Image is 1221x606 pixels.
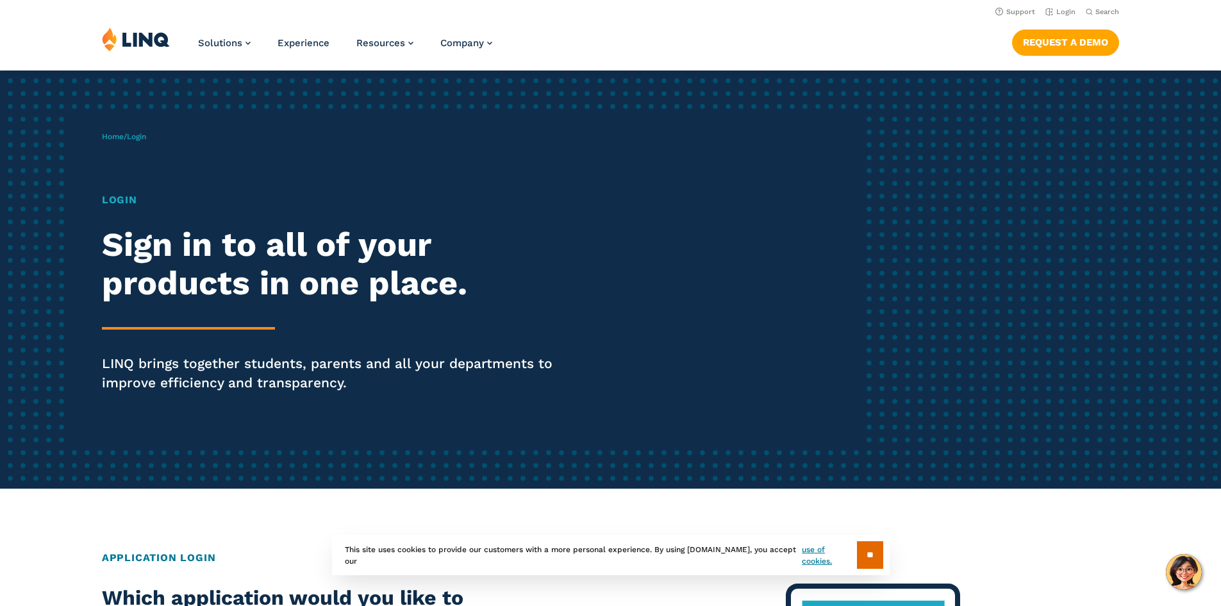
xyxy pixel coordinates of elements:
h2: Application Login [102,550,1119,566]
div: This site uses cookies to provide our customers with a more personal experience. By using [DOMAIN... [332,535,890,575]
a: Experience [278,37,329,49]
a: Home [102,132,124,141]
nav: Button Navigation [1012,27,1119,55]
a: Resources [356,37,413,49]
span: Resources [356,37,405,49]
img: LINQ | K‑12 Software [102,27,170,51]
a: Company [440,37,492,49]
span: Solutions [198,37,242,49]
p: LINQ brings together students, parents and all your departments to improve efficiency and transpa... [102,354,572,392]
a: Support [995,8,1035,16]
a: use of cookies. [802,544,856,567]
h2: Sign in to all of your products in one place. [102,226,572,303]
a: Solutions [198,37,251,49]
button: Hello, have a question? Let’s chat. [1166,554,1202,590]
a: Login [1045,8,1076,16]
span: Search [1095,8,1119,16]
a: Request a Demo [1012,29,1119,55]
nav: Primary Navigation [198,27,492,69]
h1: Login [102,192,572,208]
span: / [102,132,146,141]
span: Company [440,37,484,49]
span: Login [127,132,146,141]
button: Open Search Bar [1086,7,1119,17]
